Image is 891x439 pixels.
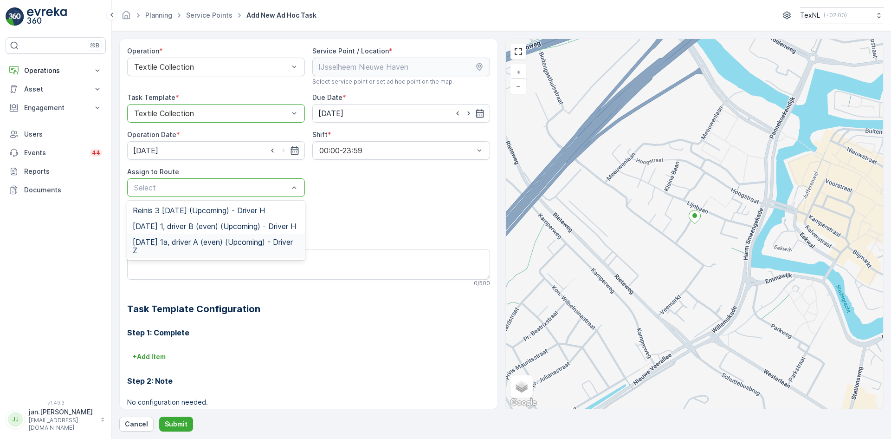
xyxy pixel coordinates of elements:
[125,419,148,429] p: Cancel
[127,349,171,364] button: +Add Item
[159,417,193,432] button: Submit
[186,11,232,19] a: Service Points
[127,375,490,387] h3: Step 2: Note
[127,302,490,316] h2: Task Template Configuration
[6,7,24,26] img: logo
[6,162,106,181] a: Reports
[24,130,102,139] p: Users
[24,167,102,176] p: Reports
[127,168,179,176] label: Assign to Route
[24,103,87,112] p: Engagement
[127,398,490,407] p: No configuration needed.
[516,82,521,90] span: −
[6,125,106,144] a: Users
[127,47,159,55] label: Operation
[511,45,525,59] a: View Fullscreen
[6,98,106,117] button: Engagement
[133,238,299,255] span: [DATE] 1a, driver A (even) (Upcoming) - Driver Z
[508,397,539,409] img: Google
[165,419,187,429] p: Submit
[24,185,102,195] p: Documents
[511,79,525,93] a: Zoom Out
[119,417,154,432] button: Cancel
[312,78,454,85] span: Select service point or set ad hoc point on the map.
[800,7,884,23] button: TexNL(+02:00)
[6,144,106,162] a: Events44
[133,222,296,230] span: [DATE] 1, driver B (even) (Upcoming) - Driver H
[127,327,490,338] h3: Step 1: Complete
[133,352,166,361] p: + Add Item
[312,93,342,101] label: Due Date
[511,65,525,79] a: Zoom In
[24,85,87,94] p: Asset
[92,149,100,157] p: 44
[121,13,131,21] a: Homepage
[6,80,106,98] button: Asset
[312,131,328,138] label: Shift
[474,280,490,287] p: 0 / 500
[312,104,490,123] input: dd/mm/yyyy
[6,181,106,199] a: Documents
[133,206,265,215] span: Reinis 3 [DATE] (Upcoming) - Driver H
[6,407,106,432] button: JJjan.[PERSON_NAME][EMAIL_ADDRESS][DOMAIN_NAME]
[511,376,532,397] a: Layers
[127,93,175,101] label: Task Template
[127,131,176,138] label: Operation Date
[312,47,389,55] label: Service Point / Location
[29,407,96,417] p: jan.[PERSON_NAME]
[134,182,289,193] p: Select
[27,7,67,26] img: logo_light-DOdMpM7g.png
[6,400,106,406] span: v 1.49.3
[312,58,490,76] input: IJsselheem Nieuwe Haven
[8,412,23,427] div: JJ
[29,417,96,432] p: [EMAIL_ADDRESS][DOMAIN_NAME]
[127,141,305,160] input: dd/mm/yyyy
[24,148,84,157] p: Events
[24,66,87,75] p: Operations
[800,11,820,20] p: TexNL
[145,11,172,19] a: Planning
[245,11,318,20] span: Add New Ad Hoc Task
[517,68,521,76] span: +
[90,42,99,49] p: ⌘B
[824,12,847,19] p: ( +02:00 )
[508,397,539,409] a: Open this area in Google Maps (opens a new window)
[6,61,106,80] button: Operations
